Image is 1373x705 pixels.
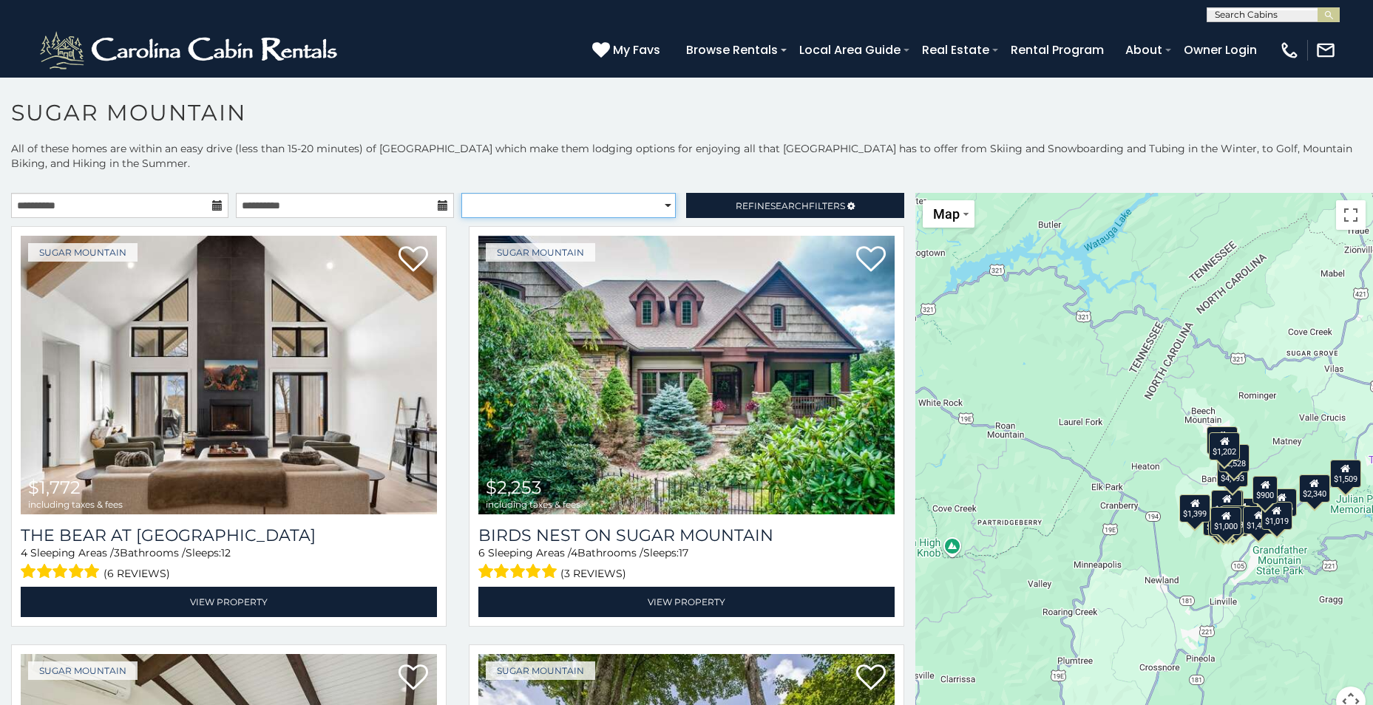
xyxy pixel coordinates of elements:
[592,41,664,60] a: My Favs
[856,245,886,276] a: Add to favorites
[923,200,974,228] button: Change map style
[1207,426,1238,454] div: $1,910
[486,243,595,262] a: Sugar Mountain
[478,525,895,545] a: Birds Nest On Sugar Mountain
[21,587,437,617] a: View Property
[1212,490,1243,518] div: $1,121
[915,37,997,63] a: Real Estate
[1210,432,1241,460] div: $1,202
[478,587,895,617] a: View Property
[1261,502,1292,530] div: $1,019
[1330,460,1361,488] div: $1,509
[28,500,123,509] span: including taxes & fees
[21,525,437,545] a: The Bear At [GEOGRAPHIC_DATA]
[478,236,895,514] img: Birds Nest On Sugar Mountain
[28,477,81,498] span: $1,772
[686,193,904,218] a: RefineSearchFilters
[399,663,428,694] a: Add to favorites
[28,661,138,680] a: Sugar Mountain
[221,546,231,559] span: 12
[679,37,785,63] a: Browse Rentals
[37,28,344,72] img: White-1-2.png
[1211,507,1242,535] div: $1,000
[1118,37,1170,63] a: About
[104,564,170,583] span: (6 reviews)
[1267,488,1298,517] div: $1,076
[571,546,577,559] span: 4
[679,546,688,559] span: 17
[21,545,437,583] div: Sleeping Areas / Bathrooms / Sleeps:
[1336,200,1366,230] button: Toggle fullscreen view
[399,245,428,276] a: Add to favorites
[1221,505,1252,534] div: $2,130
[21,236,437,514] img: The Bear At Sugar Mountain
[560,564,626,583] span: (3 reviews)
[933,206,960,222] span: Map
[486,661,595,680] a: Sugar Mountain
[478,546,485,559] span: 6
[21,546,27,559] span: 4
[1180,494,1211,522] div: $1,399
[478,545,895,583] div: Sleeping Areas / Bathrooms / Sleeps:
[1253,476,1278,504] div: $900
[114,546,120,559] span: 3
[21,525,437,545] h3: The Bear At Sugar Mountain
[856,663,886,694] a: Add to favorites
[1176,37,1264,63] a: Owner Login
[486,477,542,498] span: $2,253
[1244,506,1275,534] div: $1,429
[613,41,660,59] span: My Favs
[770,200,809,211] span: Search
[736,200,845,211] span: Refine Filters
[1299,474,1330,503] div: $2,340
[1003,37,1111,63] a: Rental Program
[21,236,437,514] a: The Bear At Sugar Mountain $1,772 including taxes & fees
[1315,40,1336,61] img: mail-regular-white.png
[486,500,580,509] span: including taxes & fees
[1279,40,1300,61] img: phone-regular-white.png
[792,37,908,63] a: Local Area Guide
[1218,459,1249,487] div: $4,193
[28,243,138,262] a: Sugar Mountain
[478,236,895,514] a: Birds Nest On Sugar Mountain $2,253 including taxes & fees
